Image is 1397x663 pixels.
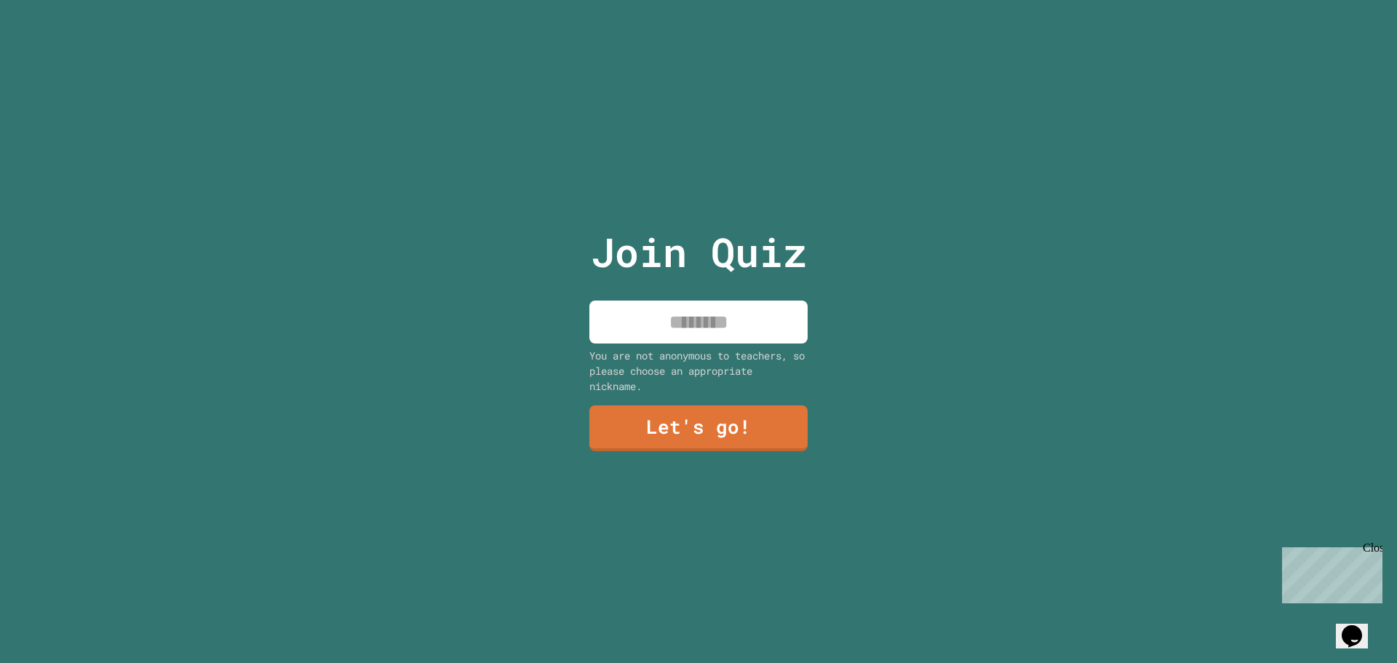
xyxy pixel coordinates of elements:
[1276,541,1382,603] iframe: chat widget
[1336,605,1382,648] iframe: chat widget
[591,222,807,282] p: Join Quiz
[6,6,100,92] div: Chat with us now!Close
[589,348,808,394] div: You are not anonymous to teachers, so please choose an appropriate nickname.
[589,405,808,451] a: Let's go!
